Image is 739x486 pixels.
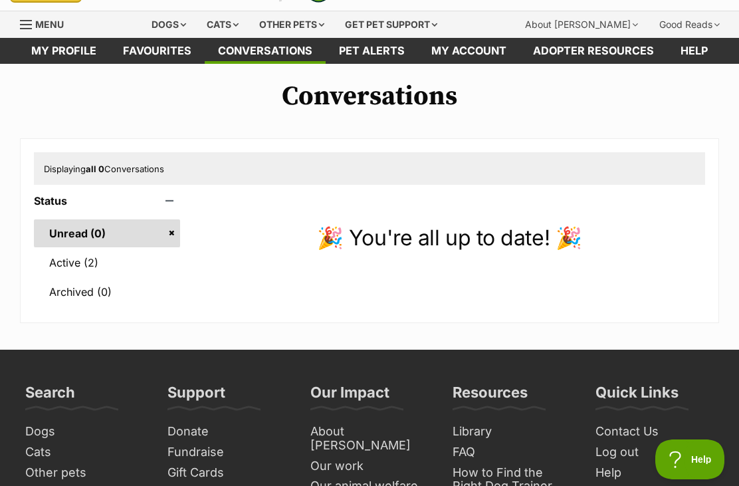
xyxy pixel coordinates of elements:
[520,38,667,64] a: Adopter resources
[193,222,705,254] p: 🎉 You're all up to date! 🎉
[418,38,520,64] a: My account
[34,249,180,277] a: Active (2)
[110,38,205,64] a: Favourites
[35,19,64,30] span: Menu
[205,38,326,64] a: conversations
[336,11,447,38] div: Get pet support
[655,439,726,479] iframe: Help Scout Beacon - Open
[34,219,180,247] a: Unread (0)
[197,11,248,38] div: Cats
[516,11,647,38] div: About [PERSON_NAME]
[20,422,149,442] a: Dogs
[590,442,719,463] a: Log out
[86,164,104,174] strong: all 0
[590,422,719,442] a: Contact Us
[44,164,164,174] span: Displaying Conversations
[25,383,75,410] h3: Search
[447,422,576,442] a: Library
[162,442,291,463] a: Fundraise
[590,463,719,483] a: Help
[34,195,180,207] header: Status
[142,11,195,38] div: Dogs
[20,11,73,35] a: Menu
[18,38,110,64] a: My profile
[162,463,291,483] a: Gift Cards
[305,422,434,455] a: About [PERSON_NAME]
[167,383,225,410] h3: Support
[34,278,180,306] a: Archived (0)
[305,456,434,477] a: Our work
[20,463,149,483] a: Other pets
[650,11,729,38] div: Good Reads
[250,11,334,38] div: Other pets
[453,383,528,410] h3: Resources
[667,38,721,64] a: Help
[447,442,576,463] a: FAQ
[326,38,418,64] a: Pet alerts
[20,442,149,463] a: Cats
[162,422,291,442] a: Donate
[595,383,679,410] h3: Quick Links
[310,383,389,410] h3: Our Impact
